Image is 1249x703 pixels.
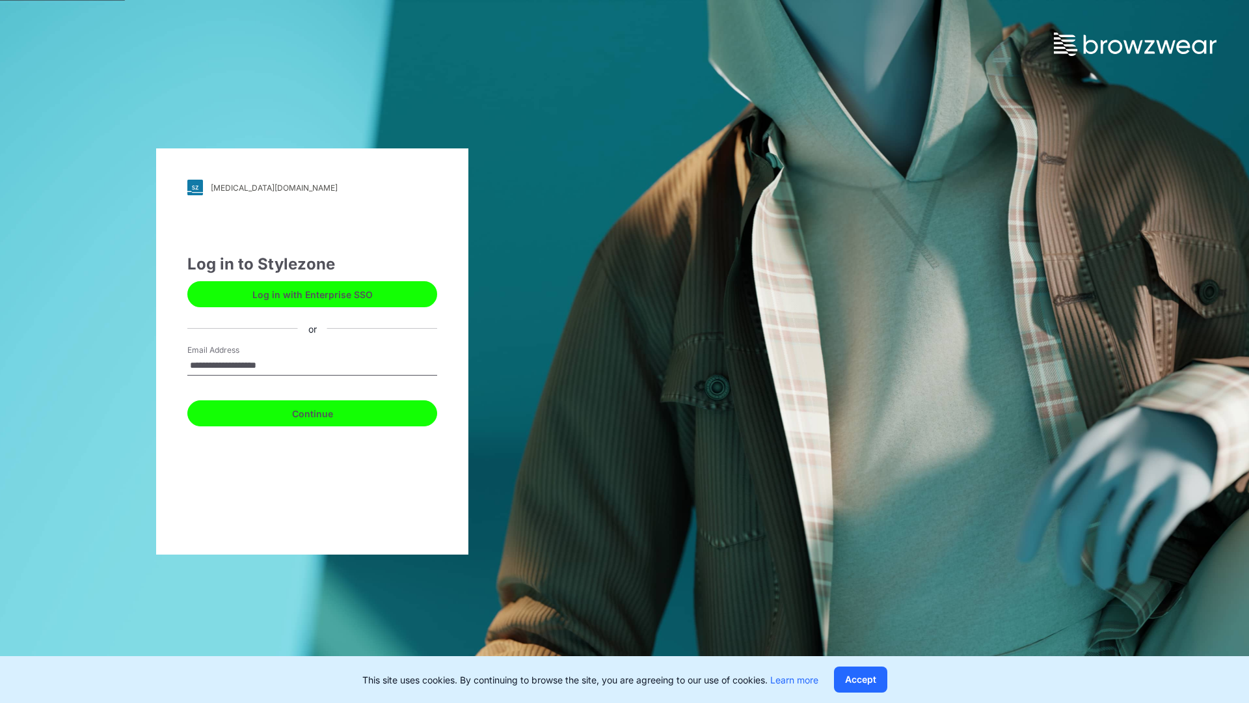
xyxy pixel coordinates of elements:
p: This site uses cookies. By continuing to browse the site, you are agreeing to our use of cookies. [362,673,818,687]
label: Email Address [187,344,278,356]
img: browzwear-logo.73288ffb.svg [1054,33,1216,56]
a: Learn more [770,674,818,685]
div: or [298,322,327,335]
div: [MEDICAL_DATA][DOMAIN_NAME] [211,183,338,193]
button: Continue [187,400,437,426]
div: Log in to Stylezone [187,253,437,276]
a: [MEDICAL_DATA][DOMAIN_NAME] [187,180,437,195]
button: Accept [834,667,887,693]
img: svg+xml;base64,PHN2ZyB3aWR0aD0iMjgiIGhlaWdodD0iMjgiIHZpZXdCb3g9IjAgMCAyOCAyOCIgZmlsbD0ibm9uZSIgeG... [187,180,203,195]
button: Log in with Enterprise SSO [187,281,437,307]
